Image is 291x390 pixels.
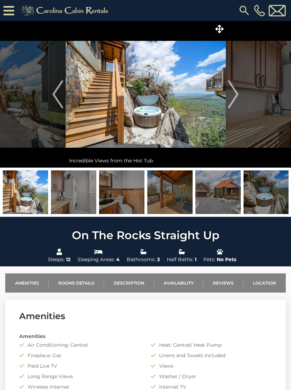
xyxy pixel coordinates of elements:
[104,273,154,293] a: Description
[19,310,272,322] h3: Amenities
[252,5,267,16] a: [PHONE_NUMBER]
[244,273,286,293] a: Location
[238,4,251,17] img: search-regular.svg
[203,273,244,293] a: Reviews
[50,21,66,168] button: Previous
[195,170,241,214] img: 168624535
[14,352,145,359] div: Fireplace: Gas
[145,341,277,348] div: Heat: Central/ Heat Pump
[66,154,226,168] div: Incredible Views from the Hot Tub
[14,362,145,369] div: Paid Live TV
[14,341,145,348] div: Air Conditioning: Central
[3,170,48,214] img: 168624544
[147,170,193,214] img: 168624560
[14,333,277,340] div: Amenities
[52,80,63,108] img: arrow
[14,373,145,380] div: Long Range Views
[154,273,203,293] a: Availability
[99,170,144,214] img: 167946779
[145,373,277,380] div: Washer / Dryer
[145,362,277,369] div: Views
[18,3,114,17] img: Khaki-logo.png
[244,170,289,214] img: 168624545
[51,170,96,214] img: 167946775
[145,352,277,359] div: Linens and Towels Included
[225,21,241,168] button: Next
[48,273,104,293] a: Rooms Details
[228,80,239,108] img: arrow
[5,273,48,293] a: Amenities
